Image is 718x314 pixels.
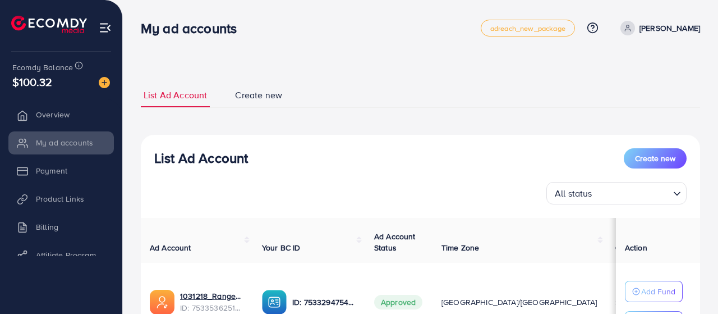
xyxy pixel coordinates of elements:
h3: My ad accounts [141,20,246,37]
span: adreach_new_package [490,25,565,32]
span: Create new [235,89,282,102]
p: Add Fund [641,285,675,298]
button: Create new [624,148,687,169]
span: [GEOGRAPHIC_DATA]/[GEOGRAPHIC_DATA] [441,297,597,308]
span: List Ad Account [144,89,207,102]
span: $100.32 [12,74,52,90]
div: Search for option [546,182,687,204]
p: [PERSON_NAME] [639,21,700,35]
span: Your BC ID [262,242,301,253]
h3: List Ad Account [154,150,248,166]
span: Create new [635,153,675,164]
a: [PERSON_NAME] [616,21,700,35]
button: Add Fund [625,281,683,302]
a: 1031218_Rangeheera_1754038096333 [180,290,244,302]
img: menu [99,21,112,34]
span: All status [553,185,595,202]
span: Ecomdy Balance [12,62,73,73]
div: <span class='underline'>1031218_Rangeheera_1754038096333</span></br>7533536251476115457 [180,290,244,313]
span: Time Zone [441,242,479,253]
p: ID: 7533294754533195793 [292,295,356,309]
img: image [99,77,110,88]
input: Search for option [596,183,669,202]
span: Approved [374,295,422,310]
span: Ad Account Status [374,231,416,253]
img: logo [11,16,87,33]
span: ID: 7533536251476115457 [180,302,244,313]
span: Action [625,242,647,253]
a: adreach_new_package [481,20,575,37]
span: Ad Account [150,242,191,253]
